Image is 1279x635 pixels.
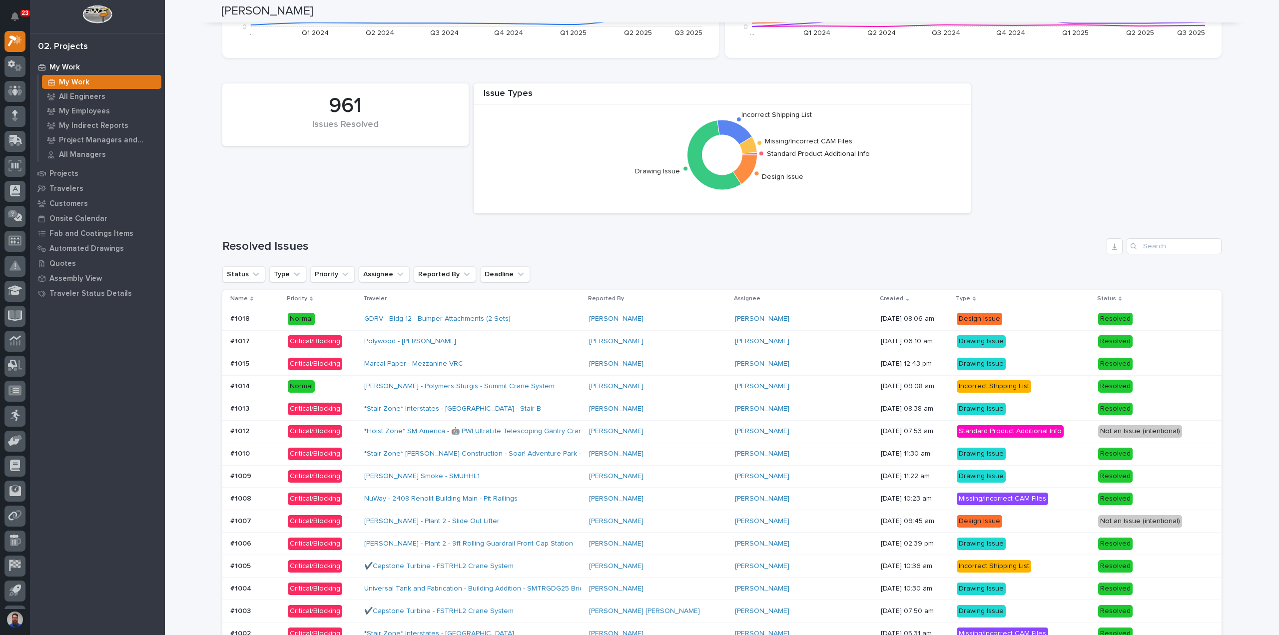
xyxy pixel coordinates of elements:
a: [PERSON_NAME] - Plant 2 - 9ft Rolling Guardrail Front Cap Station [364,540,573,548]
a: Polywood - [PERSON_NAME] [364,337,456,346]
a: [PERSON_NAME] - Plant 2 - Slide Out Lifter [364,517,500,526]
p: Travelers [49,184,83,193]
p: #1012 [230,425,251,436]
a: *Stair Zone* Interstates - [GEOGRAPHIC_DATA] - Stair B [364,405,541,413]
a: Customers [30,196,165,211]
a: [PERSON_NAME] [735,427,789,436]
tr: #1003#1003 Critical/Blocking✔️Capstone Turbine - FSTRHL2 Crane System [PERSON_NAME] [PERSON_NAME]... [222,600,1222,623]
h2: [PERSON_NAME] [221,4,313,18]
a: [PERSON_NAME] [589,315,643,323]
div: Critical/Blocking [288,560,342,573]
p: [DATE] 10:30 am [881,585,949,593]
div: Incorrect Shipping List [957,380,1031,393]
a: ✔️Capstone Turbine - FSTRHL2 Crane System [364,607,514,616]
div: Incorrect Shipping List [957,560,1031,573]
a: My Employees [38,104,165,118]
div: Missing/Incorrect CAM Files [957,493,1048,505]
div: Resolved [1098,560,1133,573]
div: Critical/Blocking [288,470,342,483]
text: Q1 2024 [302,29,329,36]
text: Q1 2025 [1062,29,1089,36]
tr: #1004#1004 Critical/BlockingUniversal Tank and Fabrication - Building Addition - SMTRGDG25 Bridge... [222,578,1222,600]
text: Q4 2024 [996,29,1025,36]
tr: #1017#1017 Critical/BlockingPolywood - [PERSON_NAME] [PERSON_NAME] [PERSON_NAME] [DATE] 06:10 amD... [222,330,1222,353]
p: Fab and Coatings Items [49,229,133,238]
tr: #1018#1018 NormalGDRV - Bldg 12 - Bumper Attachments (2 Sets) [PERSON_NAME] [PERSON_NAME] [DATE] ... [222,308,1222,330]
a: [PERSON_NAME] [589,337,643,346]
a: [PERSON_NAME] [735,405,789,413]
text: Q4 2024 [494,29,523,36]
p: All Managers [59,150,106,159]
text: Q3 2025 [674,29,702,36]
a: [PERSON_NAME] [PERSON_NAME] [589,607,700,616]
p: #1018 [230,313,252,323]
text: Incorrect Shipping List [741,111,812,118]
p: Projects [49,169,78,178]
p: [DATE] 02:39 pm [881,540,949,548]
a: [PERSON_NAME] [735,337,789,346]
p: [DATE] 12:43 pm [881,360,949,368]
div: Resolved [1098,335,1133,348]
div: Issues Resolved [239,119,452,140]
tr: #1009#1009 Critical/Blocking[PERSON_NAME] Smoke - SMUHHL1 [PERSON_NAME] [PERSON_NAME] [DATE] 11:2... [222,465,1222,488]
a: All Engineers [38,89,165,103]
p: Traveler [363,293,387,304]
text: Q3 2024 [932,29,960,36]
a: GDRV - Bldg 12 - Bumper Attachments (2 Sets) [364,315,511,323]
p: [DATE] 08:06 am [881,315,949,323]
a: [PERSON_NAME] [589,517,643,526]
input: Search [1127,238,1222,254]
a: All Managers [38,147,165,161]
a: Travelers [30,181,165,196]
tr: #1013#1013 Critical/Blocking*Stair Zone* Interstates - [GEOGRAPHIC_DATA] - Stair B [PERSON_NAME] ... [222,398,1222,420]
a: [PERSON_NAME] [735,517,789,526]
div: Drawing Issue [957,335,1006,348]
p: Onsite Calendar [49,214,107,223]
p: Reported By [588,293,624,304]
p: #1006 [230,538,253,548]
p: Type [956,293,970,304]
p: Created [880,293,903,304]
p: #1015 [230,358,251,368]
div: Notifications23 [12,12,25,28]
text: Q1 2024 [803,29,830,36]
p: Assembly View [49,274,102,283]
p: My Work [49,63,80,72]
div: Drawing Issue [957,583,1006,595]
a: Fab and Coatings Items [30,226,165,241]
a: [PERSON_NAME] Smoke - SMUHHL1 [364,472,480,481]
button: users-avatar [4,609,25,630]
p: Assignee [734,293,760,304]
p: #1008 [230,493,253,503]
div: Drawing Issue [957,470,1006,483]
a: [PERSON_NAME] [589,562,643,571]
p: Automated Drawings [49,244,124,253]
button: Deadline [480,266,530,282]
a: Project Managers and Engineers [38,133,165,147]
a: [PERSON_NAME] [735,585,789,593]
tr: #1012#1012 Critical/Blocking*Hoist Zone* SM America - 🤖 PWI UltraLite Telescoping Gantry Crane (1... [222,420,1222,443]
a: My Work [30,59,165,74]
text: Standard Product Additional Info [767,150,870,157]
a: Quotes [30,256,165,271]
div: Not an Issue (intentional) [1098,425,1182,438]
div: Critical/Blocking [288,425,342,438]
p: [DATE] 10:36 am [881,562,949,571]
button: Notifications [4,6,25,27]
div: Resolved [1098,380,1133,393]
button: Assignee [359,266,410,282]
p: Status [1097,293,1116,304]
p: #1009 [230,470,253,481]
p: [DATE] 07:53 am [881,427,949,436]
tr: #1007#1007 Critical/Blocking[PERSON_NAME] - Plant 2 - Slide Out Lifter [PERSON_NAME] [PERSON_NAME... [222,510,1222,533]
text: Q3 2025 [1177,29,1205,36]
a: *Hoist Zone* SM America - 🤖 PWI UltraLite Telescoping Gantry Crane (12' – 16' HUB Range) [364,427,656,436]
text: Drawing Issue [635,167,680,174]
a: [PERSON_NAME] [735,315,789,323]
text: Q2 2025 [624,29,652,36]
div: Drawing Issue [957,448,1006,460]
a: [PERSON_NAME] [589,427,643,436]
p: Customers [49,199,88,208]
a: [PERSON_NAME] [735,360,789,368]
a: Assembly View [30,271,165,286]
